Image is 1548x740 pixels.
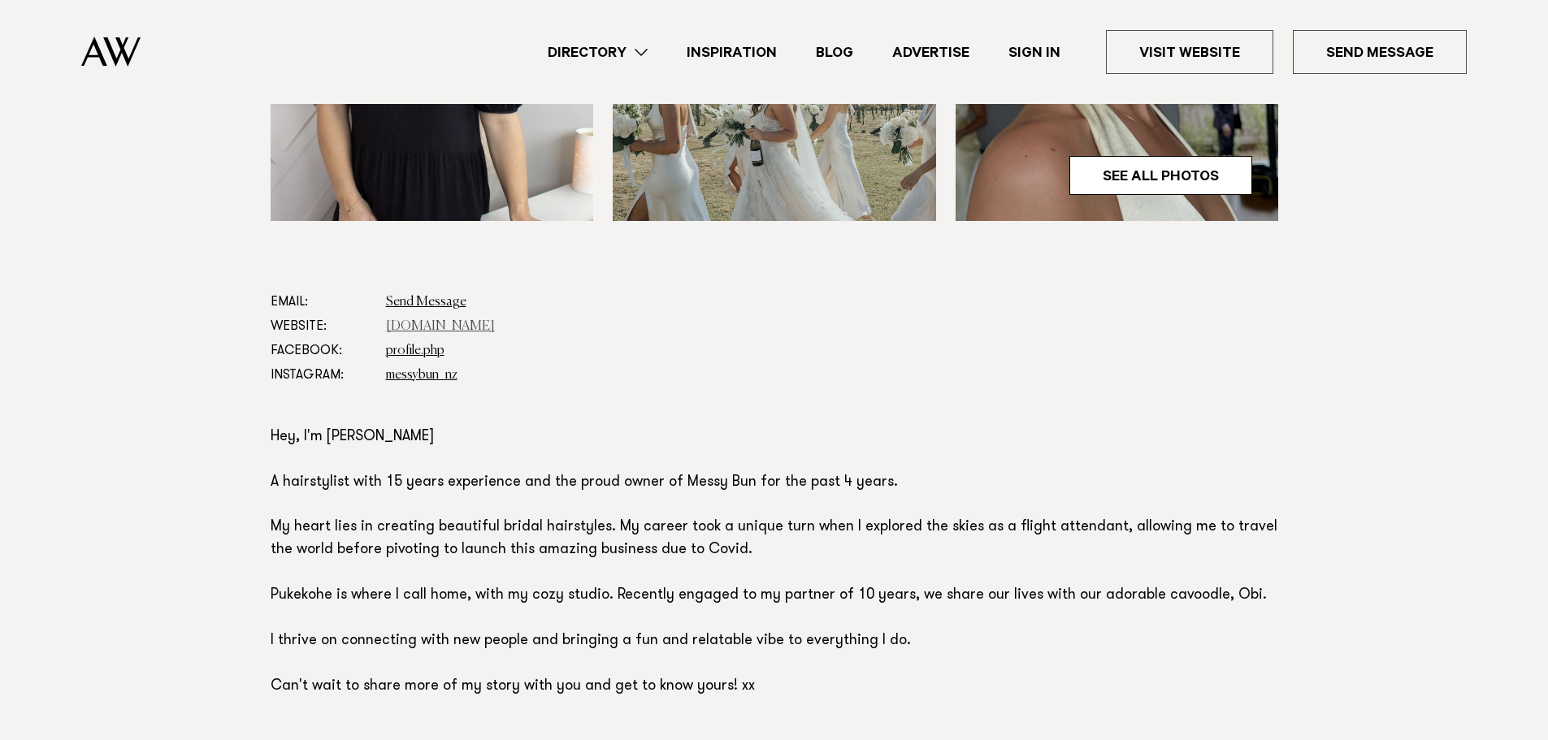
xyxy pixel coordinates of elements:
a: Advertise [873,41,989,63]
a: Sign In [989,41,1080,63]
a: profile.php [386,344,444,357]
dt: Website: [271,314,373,339]
a: Blog [796,41,873,63]
a: [DOMAIN_NAME] [386,320,495,333]
a: Send Message [386,296,466,309]
dt: Instagram: [271,363,373,387]
a: Directory [528,41,667,63]
a: See All Photos [1069,156,1252,195]
p: Hey, I'm [PERSON_NAME] A hairstylist with 15 years experience and the proud owner of Messy Bun fo... [271,426,1278,699]
img: Auckland Weddings Logo [81,37,141,67]
a: Send Message [1293,30,1467,74]
a: messybun_nz [386,369,457,382]
dt: Email: [271,290,373,314]
a: Inspiration [667,41,796,63]
dt: Facebook: [271,339,373,363]
a: Visit Website [1106,30,1273,74]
